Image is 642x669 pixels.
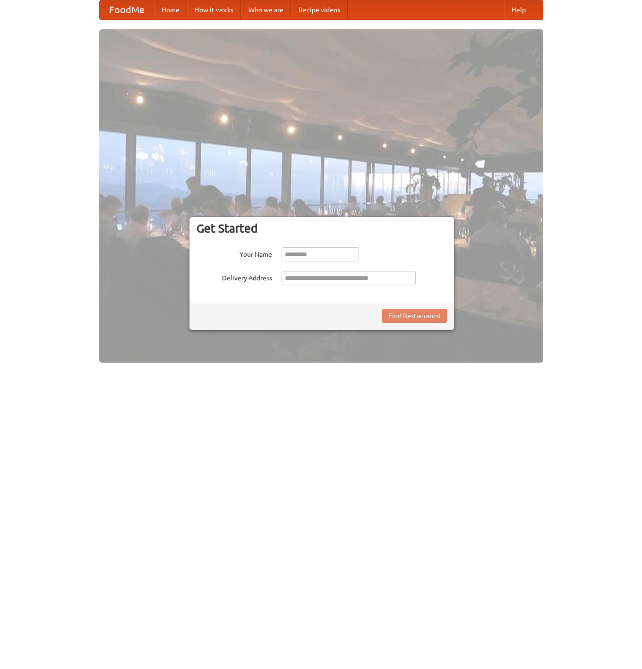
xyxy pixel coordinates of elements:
[291,0,348,19] a: Recipe videos
[197,271,272,283] label: Delivery Address
[100,0,154,19] a: FoodMe
[197,221,447,235] h3: Get Started
[241,0,291,19] a: Who we are
[504,0,533,19] a: Help
[154,0,187,19] a: Home
[187,0,241,19] a: How it works
[197,247,272,259] label: Your Name
[382,309,447,323] button: Find Restaurants!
